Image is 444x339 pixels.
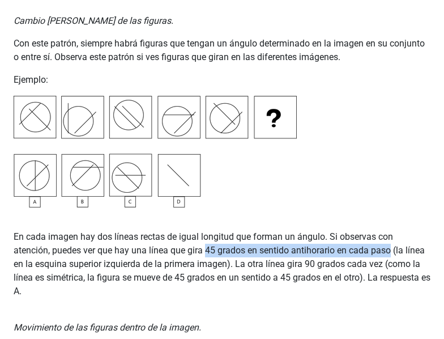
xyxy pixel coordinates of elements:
font: Cambio [PERSON_NAME] de las figuras. [14,15,173,26]
font: Movimiento de las figuras dentro de la imagen. [14,322,201,333]
font: Ejemplo: [14,74,48,85]
img: Ejemplo de razonamiento inductivo 4.png [14,96,297,207]
font: Con este patrón, siempre habrá figuras que tengan un ángulo determinado en la imagen en su conjun... [14,38,425,62]
font: En cada imagen hay dos líneas rectas de igual longitud que forman un ángulo. Si observas con aten... [14,231,430,296]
